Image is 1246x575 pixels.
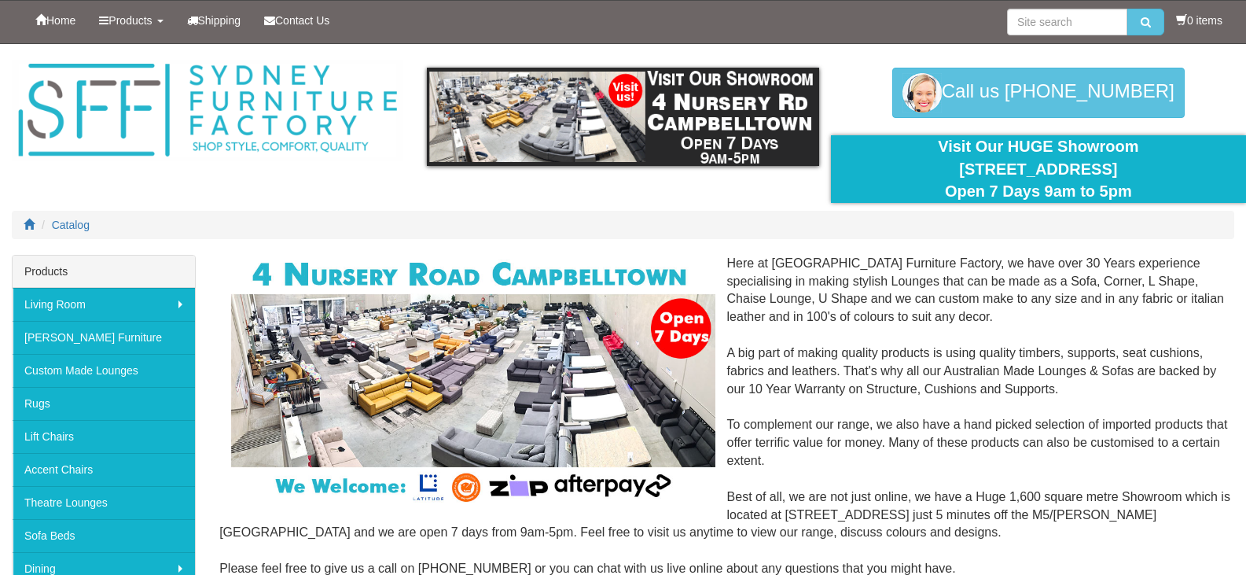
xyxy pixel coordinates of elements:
li: 0 items [1176,13,1222,28]
div: Visit Our HUGE Showroom [STREET_ADDRESS] Open 7 Days 9am to 5pm [843,135,1234,203]
img: Corner Modular Lounges [231,255,715,507]
span: Products [108,14,152,27]
a: Custom Made Lounges [13,354,195,387]
div: Products [13,256,195,288]
a: Contact Us [252,1,341,40]
a: Shipping [175,1,253,40]
a: Products [87,1,175,40]
a: Theatre Lounges [13,486,195,519]
span: Shipping [198,14,241,27]
a: Lift Chairs [13,420,195,453]
img: showroom.gif [427,68,818,166]
img: Sydney Furniture Factory [12,60,403,161]
a: [PERSON_NAME] Furniture [13,321,195,354]
input: Site search [1007,9,1127,35]
a: Sofa Beds [13,519,195,552]
a: Living Room [13,288,195,321]
a: Home [24,1,87,40]
a: Catalog [52,219,90,231]
a: Rugs [13,387,195,420]
span: Contact Us [275,14,329,27]
a: Accent Chairs [13,453,195,486]
span: Home [46,14,75,27]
